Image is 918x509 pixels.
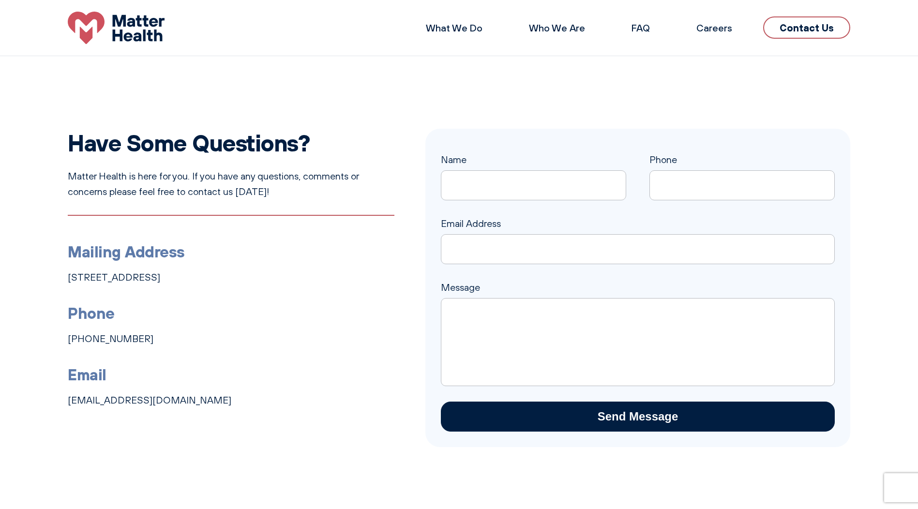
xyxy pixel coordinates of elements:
a: What We Do [426,22,482,34]
input: Email Address [441,234,835,264]
a: Contact Us [763,16,850,39]
h3: Mailing Address [68,239,394,264]
textarea: Message [441,298,835,386]
p: Matter Health is here for you. If you have any questions, comments or concerns please feel free t... [68,168,394,199]
a: [PHONE_NUMBER] [68,333,153,344]
a: FAQ [632,22,650,34]
h3: Phone [68,300,394,325]
label: Name [441,154,626,189]
a: [EMAIL_ADDRESS][DOMAIN_NAME] [68,394,231,406]
a: Who We Are [529,22,585,34]
label: Message [441,282,835,309]
input: Phone [649,170,835,200]
input: Send Message [441,402,835,432]
a: Careers [696,22,732,34]
h2: Have Some Questions? [68,129,394,157]
label: Phone [649,154,835,189]
h3: Email [68,362,394,387]
a: [STREET_ADDRESS] [68,271,160,283]
input: Name [441,170,626,200]
label: Email Address [441,218,835,253]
